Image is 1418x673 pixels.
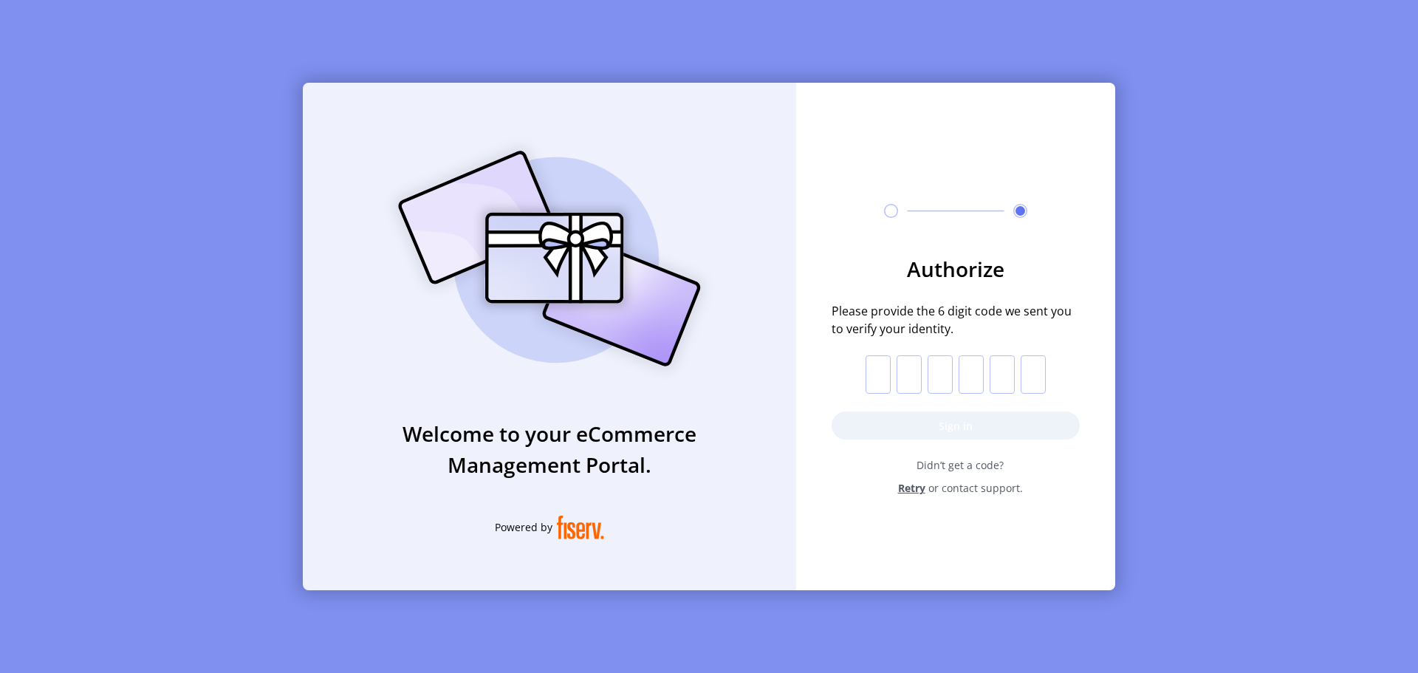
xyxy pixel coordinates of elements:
[495,519,552,535] span: Powered by
[303,418,796,480] h3: Welcome to your eCommerce Management Portal.
[376,134,723,383] img: card_Illustration.svg
[832,302,1080,338] span: Please provide the 6 digit code we sent you to verify your identity.
[840,457,1080,473] span: Didn’t get a code?
[928,480,1023,496] span: or contact support.
[898,480,925,496] span: Retry
[832,253,1080,284] h3: Authorize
